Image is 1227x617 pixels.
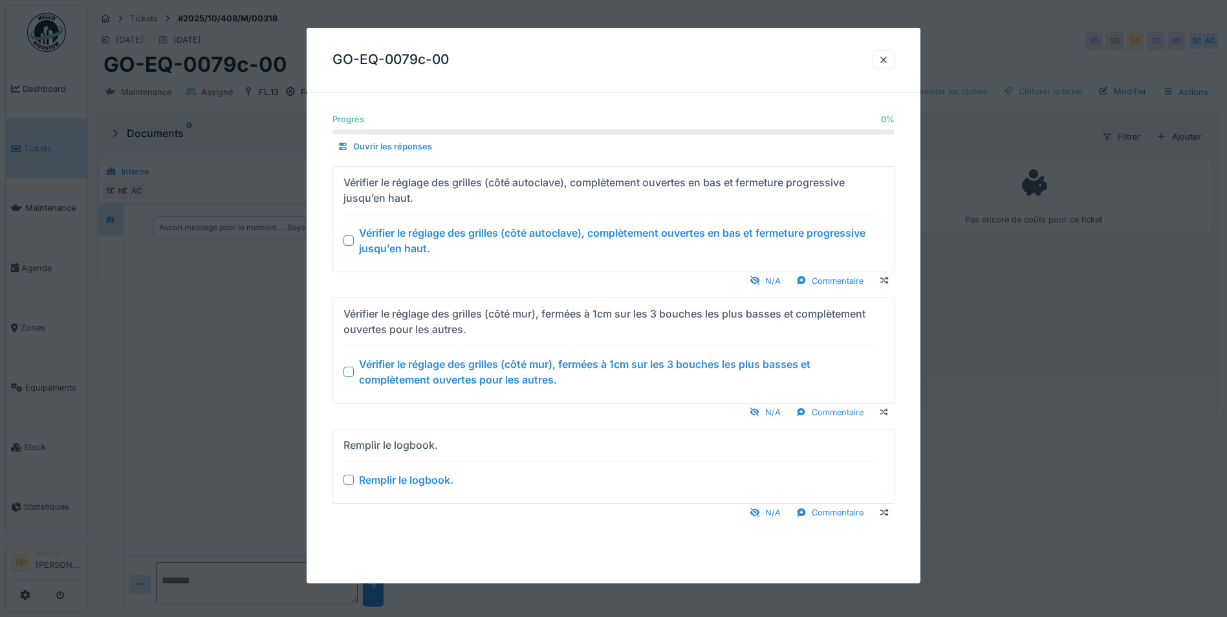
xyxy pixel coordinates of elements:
[338,435,889,498] summary: Remplir le logbook. Remplir le logbook.
[359,472,453,488] div: Remplir le logbook.
[343,437,438,453] div: Remplir le logbook.
[343,306,873,337] div: Vérifier le réglage des grilles (côté mur), fermées à 1cm sur les 3 bouches les plus basses et co...
[343,174,873,205] div: Vérifier le réglage des grilles (côté autoclave), complètement ouvertes en bas et fermeture progr...
[744,404,786,421] div: N/A
[881,113,895,125] div: 0 %
[791,404,869,421] div: Commentaire
[359,356,878,387] div: Vérifier le réglage des grilles (côté mur), fermées à 1cm sur les 3 bouches les plus basses et co...
[338,171,889,266] summary: Vérifier le réglage des grilles (côté autoclave), complètement ouvertes en bas et fermeture progr...
[791,504,869,521] div: Commentaire
[338,303,889,398] summary: Vérifier le réglage des grilles (côté mur), fermées à 1cm sur les 3 bouches les plus basses et co...
[332,113,364,125] div: Progrès
[332,138,437,155] div: Ouvrir les réponses
[359,224,878,255] div: Vérifier le réglage des grilles (côté autoclave), complètement ouvertes en bas et fermeture progr...
[791,272,869,289] div: Commentaire
[332,52,449,68] h3: GO-EQ-0079c-00
[332,129,895,135] progress: 0 %
[744,272,786,289] div: N/A
[744,504,786,521] div: N/A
